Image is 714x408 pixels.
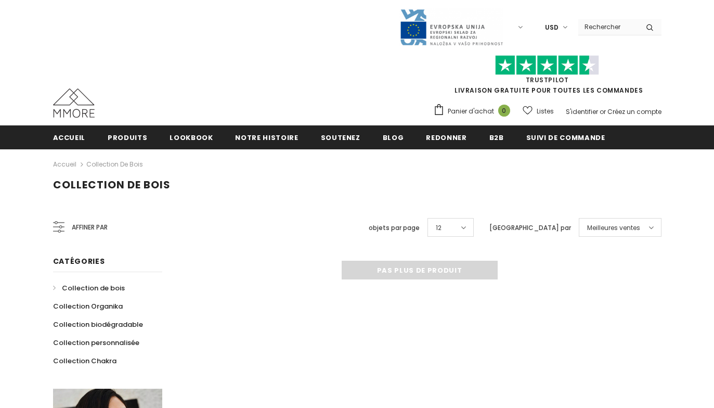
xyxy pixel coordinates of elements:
[321,133,360,143] span: soutenez
[578,19,638,34] input: Search Site
[433,104,515,119] a: Panier d'achat 0
[108,125,147,149] a: Produits
[108,133,147,143] span: Produits
[53,158,76,171] a: Accueil
[399,22,503,31] a: Javni Razpis
[566,107,598,116] a: S'identifier
[53,352,116,370] a: Collection Chakra
[523,102,554,120] a: Listes
[448,106,494,117] span: Panier d'achat
[53,297,123,315] a: Collection Organika
[600,107,606,116] span: or
[383,133,404,143] span: Blog
[53,256,105,266] span: Catégories
[426,133,466,143] span: Redonner
[53,177,171,192] span: Collection de bois
[383,125,404,149] a: Blog
[587,223,640,233] span: Meilleures ventes
[86,160,143,169] a: Collection de bois
[53,88,95,118] img: Cas MMORE
[607,107,661,116] a: Créez un compte
[170,125,213,149] a: Lookbook
[526,125,605,149] a: Suivi de commande
[53,279,125,297] a: Collection de bois
[399,8,503,46] img: Javni Razpis
[53,356,116,366] span: Collection Chakra
[72,222,108,233] span: Affiner par
[489,133,504,143] span: B2B
[537,106,554,117] span: Listes
[235,133,298,143] span: Notre histoire
[53,133,86,143] span: Accueil
[545,22,559,33] span: USD
[526,75,569,84] a: TrustPilot
[436,223,442,233] span: 12
[170,133,213,143] span: Lookbook
[526,133,605,143] span: Suivi de commande
[53,125,86,149] a: Accueil
[426,125,466,149] a: Redonner
[53,334,139,352] a: Collection personnalisée
[495,55,599,75] img: Faites confiance aux étoiles pilotes
[53,301,123,311] span: Collection Organika
[321,125,360,149] a: soutenez
[62,283,125,293] span: Collection de bois
[53,338,139,348] span: Collection personnalisée
[235,125,298,149] a: Notre histoire
[53,320,143,329] span: Collection biodégradable
[489,223,571,233] label: [GEOGRAPHIC_DATA] par
[498,105,510,117] span: 0
[433,60,661,95] span: LIVRAISON GRATUITE POUR TOUTES LES COMMANDES
[53,315,143,334] a: Collection biodégradable
[489,125,504,149] a: B2B
[369,223,420,233] label: objets par page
